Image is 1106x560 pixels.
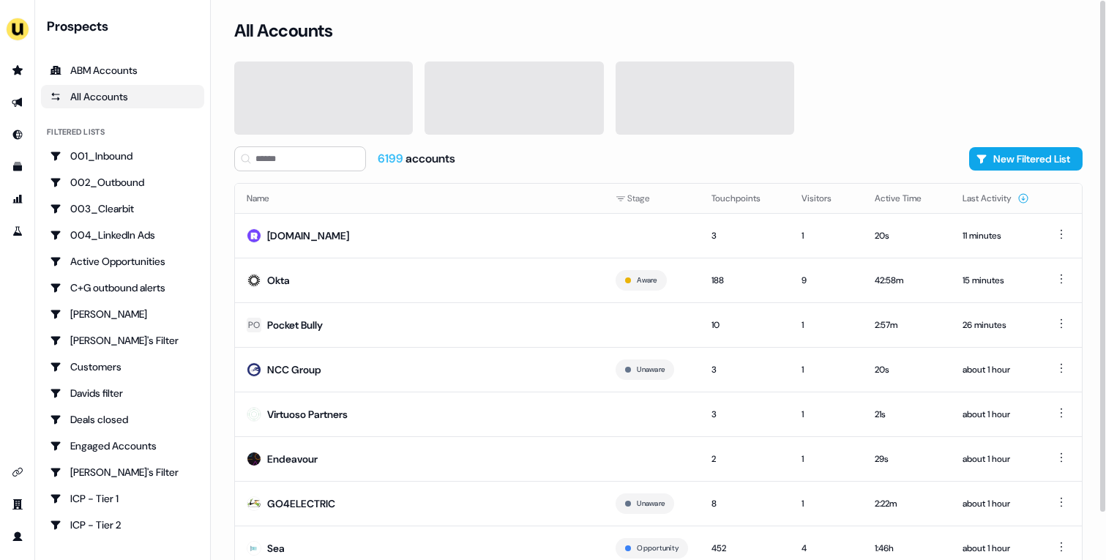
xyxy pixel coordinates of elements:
div: C+G outbound alerts [50,280,195,295]
a: Go to 002_Outbound [41,171,204,194]
div: 8 [711,496,778,511]
div: 11 minutes [963,228,1029,243]
div: ICP - Tier 1 [50,491,195,506]
div: Prospects [47,18,204,35]
div: 20s [875,228,939,243]
div: Pocket Bully [267,318,323,332]
div: 002_Outbound [50,175,195,190]
div: 1 [802,318,851,332]
div: 2 [711,452,778,466]
a: Go to ICP - Tier 1 [41,487,204,510]
a: Go to 001_Inbound [41,144,204,168]
div: 21s [875,407,939,422]
div: Deals closed [50,412,195,427]
div: 9 [802,273,851,288]
div: [DOMAIN_NAME] [267,228,349,243]
div: 001_Inbound [50,149,195,163]
th: Name [235,184,604,213]
div: 20s [875,362,939,377]
a: Go to experiments [6,220,29,243]
a: Go to Inbound [6,123,29,146]
a: Go to outbound experience [6,91,29,114]
div: 1 [802,407,851,422]
div: [PERSON_NAME]'s Filter [50,333,195,348]
a: Go to Charlotte Stone [41,302,204,326]
a: Go to attribution [6,187,29,211]
div: Customers [50,359,195,374]
a: Go to 003_Clearbit [41,197,204,220]
div: [PERSON_NAME]'s Filter [50,465,195,479]
div: 15 minutes [963,273,1029,288]
h3: All Accounts [234,20,332,42]
div: [PERSON_NAME] [50,307,195,321]
div: 2:22m [875,496,939,511]
button: Visitors [802,185,849,212]
a: Go to Customers [41,355,204,378]
div: accounts [378,151,455,167]
div: 29s [875,452,939,466]
div: ABM Accounts [50,63,195,78]
button: Last Activity [963,185,1029,212]
div: 1:46h [875,541,939,556]
div: 004_LinkedIn Ads [50,228,195,242]
a: Go to ICP - Tier 2 [41,513,204,537]
button: Touchpoints [711,185,778,212]
div: 1 [802,452,851,466]
a: Go to Active Opportunities [41,250,204,273]
div: Engaged Accounts [50,438,195,453]
div: 1 [802,496,851,511]
a: Go to Davids filter [41,381,204,405]
div: 3 [711,407,778,422]
div: PO [248,318,260,332]
a: Go to profile [6,525,29,548]
div: about 1 hour [963,452,1029,466]
div: Endeavour [267,452,318,466]
div: 10 [711,318,778,332]
a: Go to Geneviève's Filter [41,460,204,484]
div: Davids filter [50,386,195,400]
a: Go to C+G outbound alerts [41,276,204,299]
div: 003_Clearbit [50,201,195,216]
div: All Accounts [50,89,195,104]
div: 3 [711,228,778,243]
a: All accounts [41,85,204,108]
a: Go to Engaged Accounts [41,434,204,458]
button: New Filtered List [969,147,1083,171]
div: 42:58m [875,273,939,288]
div: ICP - Tier 2 [50,518,195,532]
a: Go to prospects [6,59,29,82]
a: Go to Charlotte's Filter [41,329,204,352]
div: about 1 hour [963,362,1029,377]
div: Sea [267,541,285,556]
div: Okta [267,273,290,288]
div: 1 [802,228,851,243]
div: 1 [802,362,851,377]
a: Go to 004_LinkedIn Ads [41,223,204,247]
div: Filtered lists [47,126,105,138]
div: Stage [616,191,688,206]
a: Go to team [6,493,29,516]
button: Unaware [637,497,665,510]
div: 188 [711,273,778,288]
div: 452 [711,541,778,556]
div: NCC Group [267,362,321,377]
div: 4 [802,541,851,556]
div: 3 [711,362,778,377]
button: Active Time [875,185,939,212]
div: about 1 hour [963,541,1029,556]
div: Virtuoso Partners [267,407,348,422]
div: about 1 hour [963,407,1029,422]
button: Opportunity [637,542,679,555]
a: Go to templates [6,155,29,179]
button: Aware [637,274,657,287]
a: ABM Accounts [41,59,204,82]
div: Active Opportunities [50,254,195,269]
div: GO4ELECTRIC [267,496,335,511]
div: 2:57m [875,318,939,332]
span: 6199 [378,151,406,166]
div: about 1 hour [963,496,1029,511]
div: 26 minutes [963,318,1029,332]
a: Go to Deals closed [41,408,204,431]
button: Unaware [637,363,665,376]
a: Go to integrations [6,460,29,484]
